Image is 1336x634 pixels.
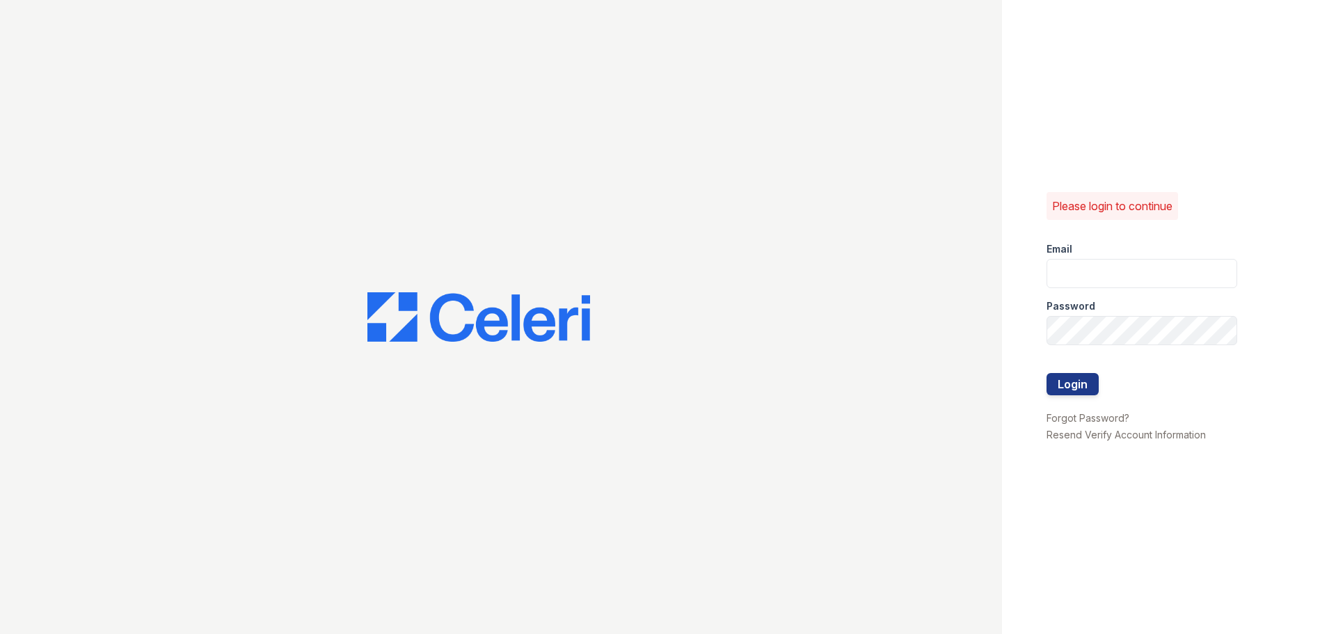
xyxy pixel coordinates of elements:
label: Password [1047,299,1095,313]
a: Forgot Password? [1047,412,1129,424]
p: Please login to continue [1052,198,1172,214]
button: Login [1047,373,1099,395]
img: CE_Logo_Blue-a8612792a0a2168367f1c8372b55b34899dd931a85d93a1a3d3e32e68fde9ad4.png [367,292,590,342]
a: Resend Verify Account Information [1047,429,1206,441]
label: Email [1047,242,1072,256]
